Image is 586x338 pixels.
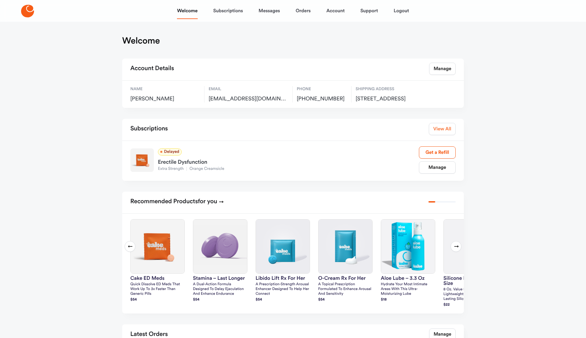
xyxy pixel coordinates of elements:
[130,123,168,135] h2: Subscriptions
[319,220,372,273] img: O-Cream Rx for Her
[443,276,498,286] h3: silicone lube – value size
[318,276,373,281] h3: O-Cream Rx for Her
[130,96,200,102] span: [PERSON_NAME]
[297,96,347,102] span: [PHONE_NUMBER]
[198,198,217,205] span: for you
[130,276,185,281] h3: Cake ED Meds
[131,220,184,273] img: Cake ED Meds
[259,3,280,19] a: Messages
[256,220,310,273] img: Libido Lift Rx For Her
[130,219,185,303] a: Cake ED MedsCake ED MedsQuick dissolve ED Meds that work up to 3x faster than generic pills$54
[130,148,154,172] img: Extra Strength
[177,3,197,19] a: Welcome
[209,86,288,92] span: Email
[256,282,310,296] p: A prescription-strength arousal enhancer designed to help her connect
[381,219,435,303] a: Aloe Lube – 3.3 ozAloe Lube – 3.3 ozHydrate your most intimate areas with this ultra-moisturizing...
[296,3,311,19] a: Orders
[429,123,456,135] a: View All
[256,219,310,303] a: Libido Lift Rx For HerLibido Lift Rx For HerA prescription-strength arousal enhancer designed to ...
[130,86,200,92] span: Name
[158,148,182,156] span: Delayed
[318,282,373,296] p: A topical prescription formulated to enhance arousal and sensitivity
[193,282,247,296] p: A dual-action formula designed to delay ejaculation and enhance endurance
[130,63,174,75] h2: Account Details
[326,3,345,19] a: Account
[130,196,224,208] h2: Recommended Products
[158,156,419,166] div: Erectile Dysfunction
[444,220,498,273] img: silicone lube – value size
[193,298,199,302] strong: $ 54
[443,303,450,307] strong: $ 22
[130,298,137,302] strong: $ 54
[419,161,456,174] a: Manage
[186,167,227,171] span: Orange Creamsicle
[193,220,247,273] img: Stamina – Last Longer
[193,219,247,303] a: Stamina – Last LongerStamina – Last LongerA dual-action formula designed to delay ejaculation and...
[209,96,288,102] span: jimjfla@gmail.com
[130,282,185,296] p: Quick dissolve ED Meds that work up to 3x faster than generic pills
[158,156,419,172] a: Erectile DysfunctionExtra StrengthOrange Creamsicle
[356,96,429,102] span: 13101 Trail Heights CT NE, Bainbridge Island, US, 98110
[443,219,498,308] a: silicone lube – value sizesilicone lube – value size8 oz. Value size ultra lightweight, extremely...
[158,167,186,171] span: Extra Strength
[318,219,373,303] a: O-Cream Rx for HerO-Cream Rx for HerA topical prescription formulated to enhance arousal and sens...
[297,86,347,92] span: Phone
[213,3,243,19] a: Subscriptions
[122,35,160,46] h1: Welcome
[193,276,247,281] h3: Stamina – Last Longer
[356,86,429,92] span: Shipping Address
[394,3,409,19] a: Logout
[256,298,262,302] strong: $ 54
[318,298,325,302] strong: $ 54
[381,298,387,302] strong: $ 18
[429,63,456,75] a: Manage
[381,276,435,281] h3: Aloe Lube – 3.3 oz
[256,276,310,281] h3: Libido Lift Rx For Her
[381,220,435,273] img: Aloe Lube – 3.3 oz
[419,146,456,159] a: Get a Refill
[381,282,435,296] p: Hydrate your most intimate areas with this ultra-moisturizing lube
[360,3,378,19] a: Support
[443,287,498,302] p: 8 oz. Value size ultra lightweight, extremely long-lasting silicone formula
